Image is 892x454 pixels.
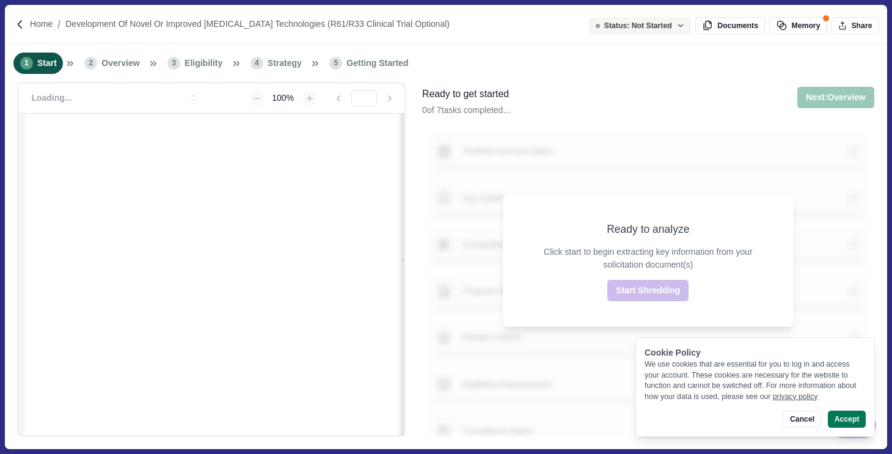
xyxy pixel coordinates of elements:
[249,91,264,106] button: Zoom out
[167,57,180,70] span: 3
[23,87,207,109] button: Loading...
[53,19,65,30] img: Forward slash icon
[185,57,222,70] span: Eligibility
[101,57,139,70] span: Overview
[15,19,26,30] img: Forward slash icon
[773,392,818,401] a: privacy policy
[645,348,701,357] span: Cookie Policy
[607,280,689,301] button: Start Shredding
[20,57,33,70] span: 1
[828,411,866,428] button: Accept
[783,411,821,428] button: Cancel
[329,57,342,70] span: 5
[645,359,866,402] div: We use cookies that are essential for you to log in and access your account. These cookies are ne...
[84,57,97,70] span: 2
[422,104,510,117] p: 0 of 7 tasks completed...
[65,18,450,31] a: Development of Novel or Improved [MEDICAL_DATA] Technologies (R61/R33 Clinical Trial Optional)
[528,246,768,271] p: Click start to begin extracting key information from your solicitation document(s)
[37,57,57,70] span: Start
[268,57,302,70] span: Strategy
[327,91,349,106] button: Go to previous page
[797,87,874,108] button: Next:Overview
[422,87,510,102] div: Ready to get started
[266,92,300,104] div: 100%
[250,57,263,70] span: 4
[346,57,408,70] span: Getting Started
[31,93,183,103] div: Loading...
[302,91,317,106] button: Zoom in
[379,91,400,106] button: Go to next page
[607,222,689,237] h2: Ready to analyze
[30,18,53,31] a: Home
